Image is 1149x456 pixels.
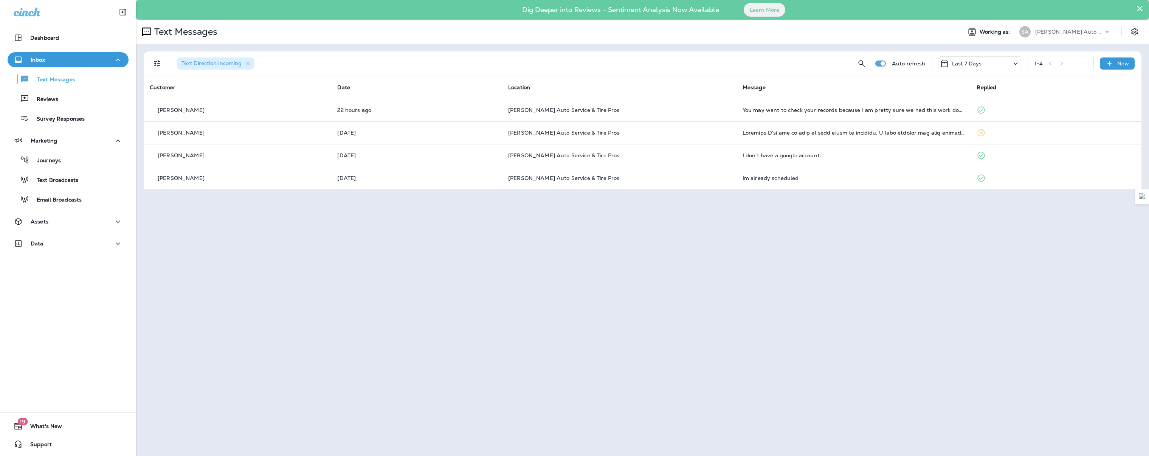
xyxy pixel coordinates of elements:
[150,84,175,91] span: Customer
[158,152,205,158] p: [PERSON_NAME]
[8,214,129,229] button: Assets
[29,96,58,103] p: Reviews
[508,107,619,113] span: [PERSON_NAME] Auto Service & Tire Pros
[1035,29,1103,35] p: [PERSON_NAME] Auto Service & Tire Pros
[8,52,129,67] button: Inbox
[8,30,129,45] button: Dashboard
[31,57,45,63] p: Inbox
[743,130,965,136] div: Actually I'll not be back to your place of business. I feel certain you were trying to rip me off...
[31,240,43,247] p: Data
[8,191,129,207] button: Email Broadcasts
[508,84,530,91] span: Location
[1136,2,1143,14] button: Close
[8,152,129,168] button: Journeys
[158,130,205,136] p: [PERSON_NAME]
[8,110,129,126] button: Survey Responses
[1117,60,1129,67] p: New
[158,107,205,113] p: [PERSON_NAME]
[8,172,129,188] button: Text Broadcasts
[743,152,965,158] div: I don't have a google account.
[29,76,75,84] p: Text Messages
[8,236,129,251] button: Data
[23,423,62,432] span: What's New
[8,91,129,107] button: Reviews
[508,175,619,181] span: [PERSON_NAME] Auto Service & Tire Pros
[31,219,48,225] p: Assets
[29,116,85,123] p: Survey Responses
[29,177,78,184] p: Text Broadcasts
[8,71,129,87] button: Text Messages
[112,5,133,20] button: Collapse Sidebar
[854,56,869,71] button: Search Messages
[337,152,496,158] p: Sep 29, 2025 09:17 AM
[1034,60,1043,67] div: 1 - 4
[337,84,350,91] span: Date
[29,197,82,204] p: Email Broadcasts
[1128,25,1141,39] button: Settings
[158,175,205,181] p: [PERSON_NAME]
[952,60,982,67] p: Last 7 Days
[181,60,242,67] span: Text Direction : Incoming
[8,133,129,148] button: Marketing
[30,35,59,41] p: Dashboard
[31,138,57,144] p: Marketing
[744,3,785,17] button: Learn More
[892,60,926,67] p: Auto refresh
[508,129,619,136] span: [PERSON_NAME] Auto Service & Tire Pros
[17,418,28,425] span: 19
[29,157,61,164] p: Journeys
[337,107,496,113] p: Sep 30, 2025 10:07 AM
[150,56,165,71] button: Filters
[500,9,741,11] p: Dig Deeper into Reviews - Sentiment Analysis Now Available
[337,130,496,136] p: Sep 29, 2025 04:37 PM
[743,107,965,113] div: You may want to check your records because I am pretty sure we had this work done a few days afte...
[151,26,217,37] p: Text Messages
[337,175,496,181] p: Sep 23, 2025 10:05 AM
[177,57,254,70] div: Text Direction:Incoming
[23,441,52,450] span: Support
[8,437,129,452] button: Support
[977,84,996,91] span: Replied
[980,29,1012,35] span: Working as:
[508,152,619,159] span: [PERSON_NAME] Auto Service & Tire Pros
[743,84,766,91] span: Message
[1139,193,1146,200] img: Detect Auto
[743,175,965,181] div: Im already scheduled
[8,419,129,434] button: 19What's New
[1019,26,1031,37] div: SA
